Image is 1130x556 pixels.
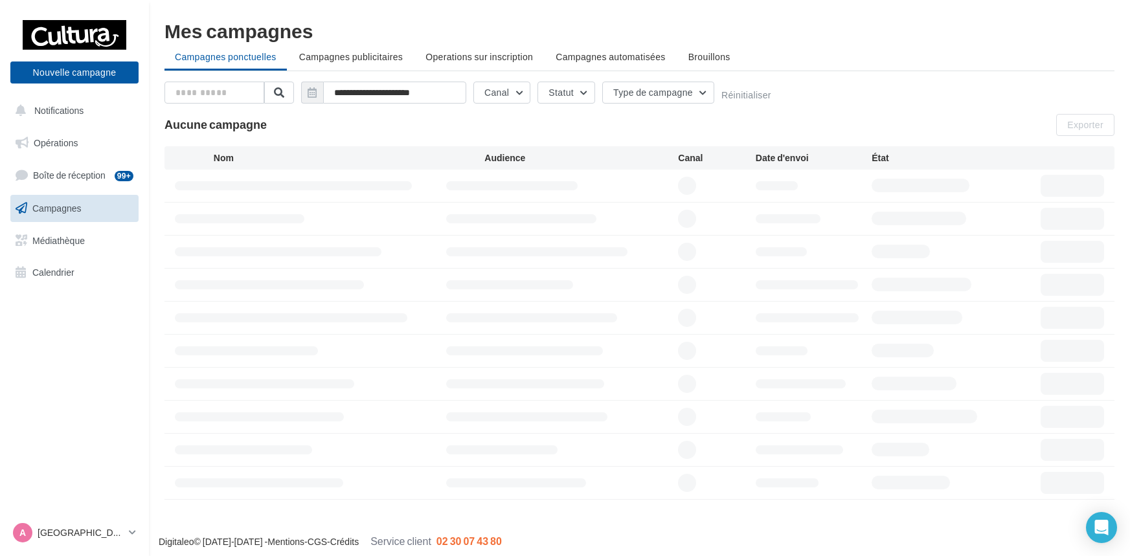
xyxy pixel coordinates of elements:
[8,195,141,222] a: Campagnes
[34,105,84,116] span: Notifications
[164,21,1114,40] div: Mes campagnes
[537,82,595,104] button: Statut
[34,137,78,148] span: Opérations
[330,536,359,547] a: Crédits
[38,526,124,539] p: [GEOGRAPHIC_DATA]
[214,151,485,164] div: Nom
[678,151,756,164] div: Canal
[756,151,872,164] div: Date d'envoi
[721,90,771,100] button: Réinitialiser
[10,520,139,545] a: A [GEOGRAPHIC_DATA]
[436,535,502,547] span: 02 30 07 43 80
[8,227,141,254] a: Médiathèque
[8,129,141,157] a: Opérations
[19,526,26,539] span: A
[8,97,136,124] button: Notifications
[8,259,141,286] a: Calendrier
[159,536,502,547] span: © [DATE]-[DATE] - - -
[10,61,139,83] button: Nouvelle campagne
[556,51,665,62] span: Campagnes automatisées
[164,117,267,131] span: Aucune campagne
[872,151,988,164] div: État
[1086,512,1117,543] div: Open Intercom Messenger
[370,535,431,547] span: Service client
[299,51,403,62] span: Campagnes publicitaires
[32,203,82,214] span: Campagnes
[473,82,530,104] button: Canal
[425,51,533,62] span: Operations sur inscription
[602,82,714,104] button: Type de campagne
[8,161,141,189] a: Boîte de réception99+
[308,536,327,547] a: CGS
[32,267,74,278] span: Calendrier
[33,170,106,181] span: Boîte de réception
[32,234,85,245] span: Médiathèque
[267,536,304,547] a: Mentions
[1056,114,1114,136] button: Exporter
[688,51,730,62] span: Brouillons
[115,171,133,181] div: 99+
[484,151,678,164] div: Audience
[159,536,194,547] a: Digitaleo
